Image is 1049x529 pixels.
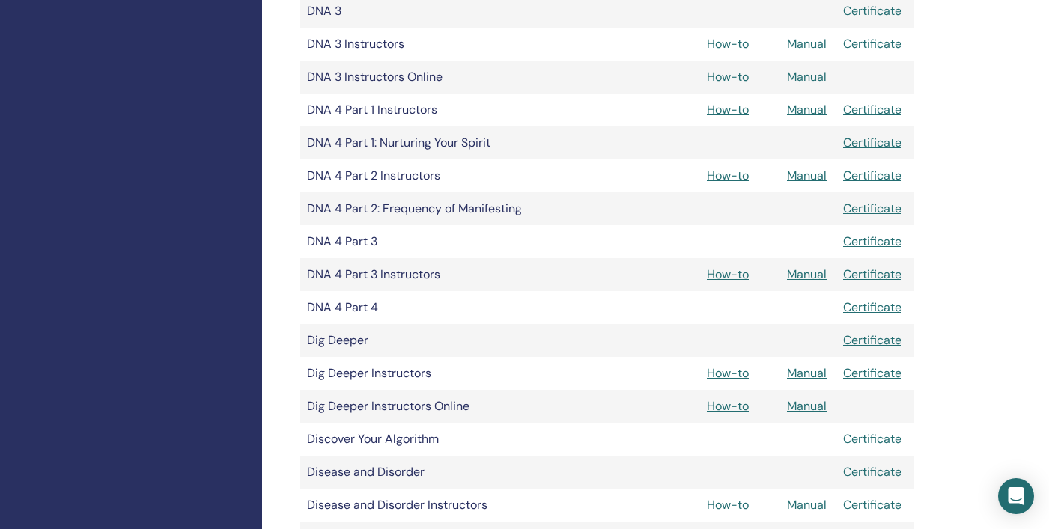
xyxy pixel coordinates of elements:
a: Certificate [843,201,901,216]
td: DNA 4 Part 1: Nurturing Your Spirit [300,126,569,159]
td: DNA 4 Part 2: Frequency of Manifesting [300,192,569,225]
a: How-to [707,168,749,183]
a: Certificate [843,168,901,183]
div: Open Intercom Messenger [998,478,1034,514]
td: Dig Deeper Instructors Online [300,390,569,423]
a: Certificate [843,135,901,150]
a: Manual [787,365,827,381]
td: DNA 4 Part 3 [300,225,569,258]
a: Certificate [843,233,901,249]
a: Certificate [843,266,901,282]
td: Discover Your Algorithm [300,423,569,456]
a: Certificate [843,102,901,117]
td: DNA 4 Part 4 [300,291,569,324]
a: Certificate [843,365,901,381]
td: DNA 4 Part 3 Instructors [300,258,569,291]
td: Disease and Disorder [300,456,569,489]
td: DNA 3 Instructors [300,28,569,61]
a: Certificate [843,299,901,315]
a: Manual [787,168,827,183]
td: DNA 3 Instructors Online [300,61,569,94]
a: Manual [787,398,827,414]
a: Certificate [843,497,901,513]
a: Manual [787,102,827,117]
a: Certificate [843,464,901,480]
td: Dig Deeper Instructors [300,357,569,390]
a: Manual [787,36,827,52]
a: Certificate [843,36,901,52]
a: How-to [707,497,749,513]
a: Certificate [843,332,901,348]
a: Certificate [843,3,901,19]
a: How-to [707,398,749,414]
td: Dig Deeper [300,324,569,357]
a: How-to [707,102,749,117]
td: DNA 4 Part 1 Instructors [300,94,569,126]
a: Manual [787,266,827,282]
a: How-to [707,69,749,85]
a: How-to [707,36,749,52]
a: How-to [707,266,749,282]
a: Certificate [843,431,901,447]
a: Manual [787,497,827,513]
td: Disease and Disorder Instructors [300,489,569,522]
a: How-to [707,365,749,381]
td: DNA 4 Part 2 Instructors [300,159,569,192]
a: Manual [787,69,827,85]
